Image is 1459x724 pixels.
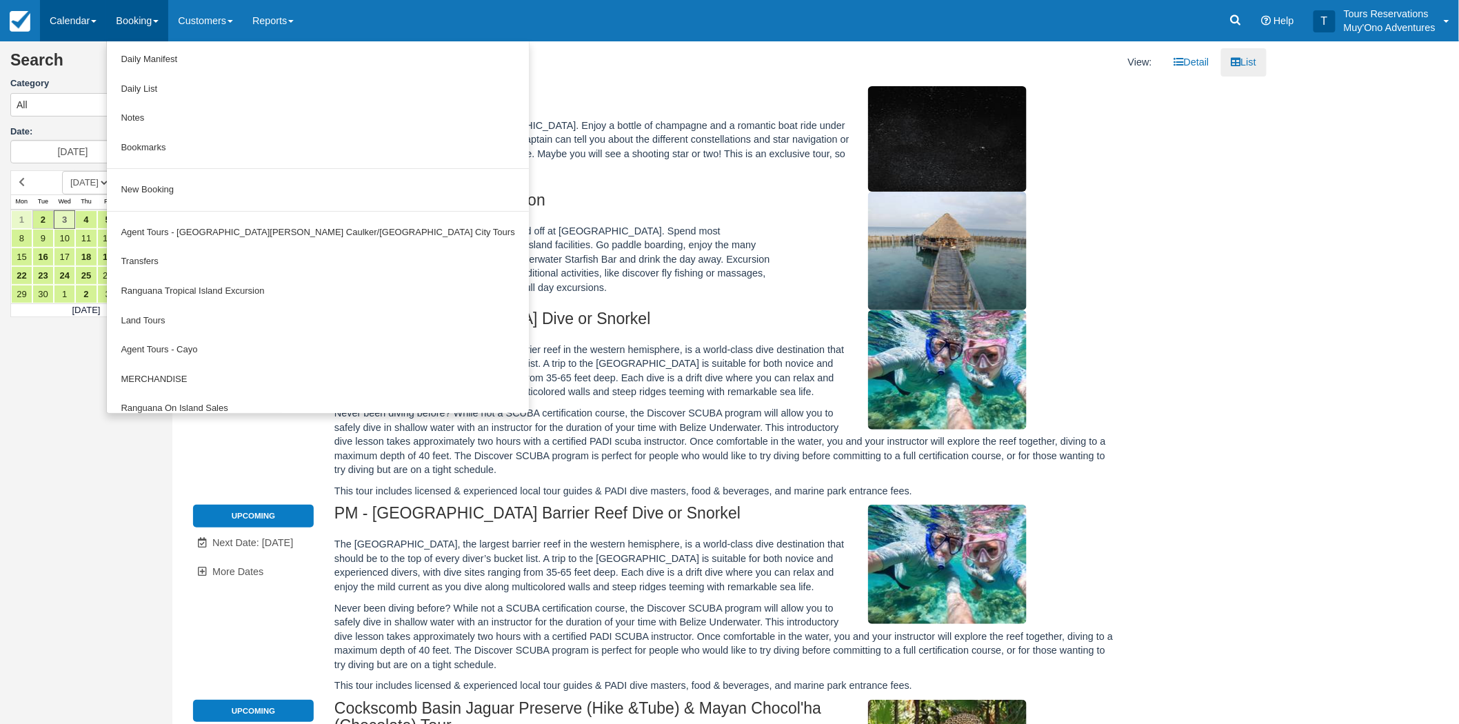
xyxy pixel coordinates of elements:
li: View: [1118,48,1163,77]
a: Detail [1164,48,1220,77]
a: 2 [75,285,97,303]
img: M308-1 [868,86,1027,192]
th: Tue [32,194,54,210]
a: 8 [11,229,32,248]
td: [DATE] [11,303,162,317]
a: 12 [97,229,119,248]
a: 3 [54,210,75,229]
img: M294-1 [868,310,1027,430]
a: Ranguana Tropical Island Excursion [107,276,528,306]
p: Muy'Ono Adventures [1344,21,1436,34]
p: Take a ride on the dive boat and get dropped off at [GEOGRAPHIC_DATA]. Spend most of the day enjo... [334,224,1119,295]
p: An hour long cruise around the [GEOGRAPHIC_DATA]. Enjoy a bottle of champagne and a romantic boat... [334,119,1119,175]
a: Daily Manifest [107,45,528,74]
a: List [1221,48,1267,77]
a: Daily List [107,74,528,104]
a: 4 [75,210,97,229]
p: This tour includes licensed & experienced local tour guides & PADI dive masters, food & beverages... [334,484,1119,499]
a: MERCHANDISE [107,365,528,394]
th: Mon [11,194,32,210]
p: The [GEOGRAPHIC_DATA], the largest barrier reef in the western hemisphere, is a world-class dive ... [334,537,1119,594]
a: Land Tours [107,306,528,336]
h2: Thatch Caye Island Excursion [334,192,1119,217]
h2: PM - [GEOGRAPHIC_DATA] Barrier Reef Dive or Snorkel [334,505,1119,530]
span: Help [1274,15,1294,26]
a: 19 [97,248,119,266]
img: M295-1 [868,505,1027,624]
li: Upcoming [193,700,314,722]
a: 11 [75,229,97,248]
a: 22 [11,266,32,285]
a: Next Date: [DATE] [193,529,314,557]
i: Help [1261,16,1271,26]
div: T [1314,10,1336,32]
img: M296-1 [868,192,1027,310]
a: 16 [32,248,54,266]
li: Upcoming [193,505,314,527]
a: 9 [32,229,54,248]
th: Thu [75,194,97,210]
p: This tour includes licensed & experienced local tour guides & PADI dive masters, food & beverages... [334,678,1119,693]
a: 24 [54,266,75,285]
p: Never been diving before? While not a SCUBA certification course, the Discover SCUBA program will... [334,601,1119,672]
a: 26 [97,266,119,285]
ul: Booking [106,41,529,414]
th: Wed [54,194,75,210]
a: 10 [54,229,75,248]
a: Notes [107,103,528,133]
a: 30 [32,285,54,303]
img: checkfront-main-nav-mini-logo.png [10,11,30,32]
a: 23 [32,266,54,285]
a: 18 [75,248,97,266]
label: Date: [10,125,162,139]
a: 1 [11,210,32,229]
th: Fri [97,194,119,210]
h2: Stargazer's Cruise [334,86,1119,112]
a: 17 [54,248,75,266]
span: Next Date: [DATE] [212,537,293,548]
p: The [GEOGRAPHIC_DATA], the largest barrier reef in the western hemisphere, is a world-class dive ... [334,343,1119,399]
h2: Search [10,52,162,77]
a: New Booking [107,175,528,205]
label: Category [10,77,162,90]
a: 1 [54,285,75,303]
button: All [10,93,162,117]
a: Transfers [107,247,528,276]
span: All [17,98,28,112]
a: 25 [75,266,97,285]
h2: AM - [GEOGRAPHIC_DATA] Dive or Snorkel [334,310,1119,336]
span: More Dates [212,566,263,577]
a: 15 [11,248,32,266]
a: 5 [97,210,119,229]
a: 29 [11,285,32,303]
p: Tours Reservations [1344,7,1436,21]
a: Ranguana On Island Sales [107,394,528,423]
a: 3 [97,285,119,303]
a: Agent Tours - [GEOGRAPHIC_DATA][PERSON_NAME] Caulker/[GEOGRAPHIC_DATA] City Tours [107,218,528,248]
a: 2 [32,210,54,229]
a: Bookmarks [107,133,528,163]
a: Agent Tours - Cayo [107,335,528,365]
p: Never been diving before? While not a SCUBA certification course, the Discover SCUBA program will... [334,406,1119,477]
